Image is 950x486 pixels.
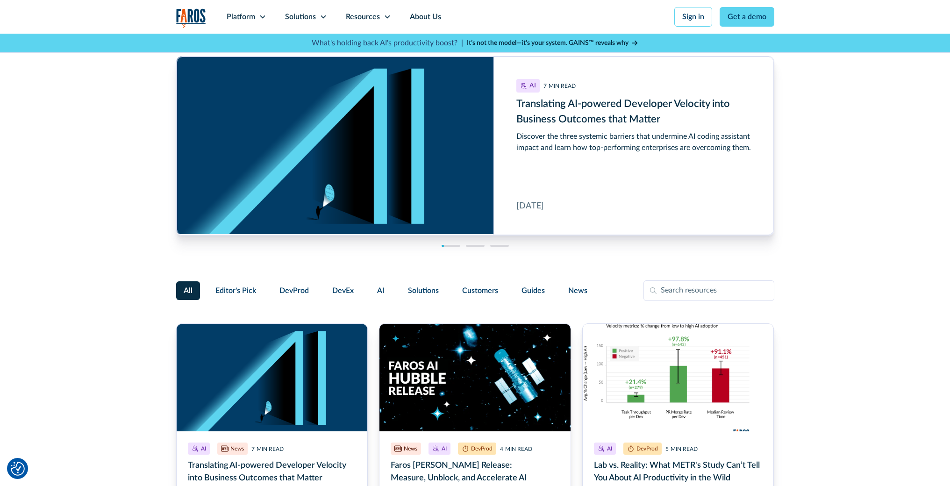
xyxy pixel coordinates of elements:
[521,285,545,296] span: Guides
[467,38,639,48] a: It’s not the model—it’s your system. GAINS™ reveals why
[312,37,463,49] p: What's holding back AI's productivity boost? |
[583,324,774,431] img: A chart from the AI Productivity Paradox Report 2025 showing that AI boosts output, but human rev...
[215,285,256,296] span: Editor's Pick
[227,11,255,22] div: Platform
[285,11,316,22] div: Solutions
[176,280,774,301] form: Filter Form
[674,7,712,27] a: Sign in
[177,324,368,431] img: A dark blue background with the letters AI appearing to be walls, with a person walking through t...
[11,462,25,476] button: Cookie Settings
[177,57,774,235] div: cms-link
[279,285,309,296] span: DevProd
[462,285,498,296] span: Customers
[643,280,774,301] input: Search resources
[408,285,439,296] span: Solutions
[377,285,385,296] span: AI
[568,285,587,296] span: News
[332,285,354,296] span: DevEx
[184,285,193,296] span: All
[720,7,774,27] a: Get a demo
[379,324,571,431] img: The text Faros AI Hubble Release over an image of the Hubble telescope in a dark galaxy where som...
[176,8,206,28] a: home
[346,11,380,22] div: Resources
[11,462,25,476] img: Revisit consent button
[177,57,774,235] a: Translating AI-powered Developer Velocity into Business Outcomes that Matter
[176,8,206,28] img: Logo of the analytics and reporting company Faros.
[467,40,629,46] strong: It’s not the model—it’s your system. GAINS™ reveals why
